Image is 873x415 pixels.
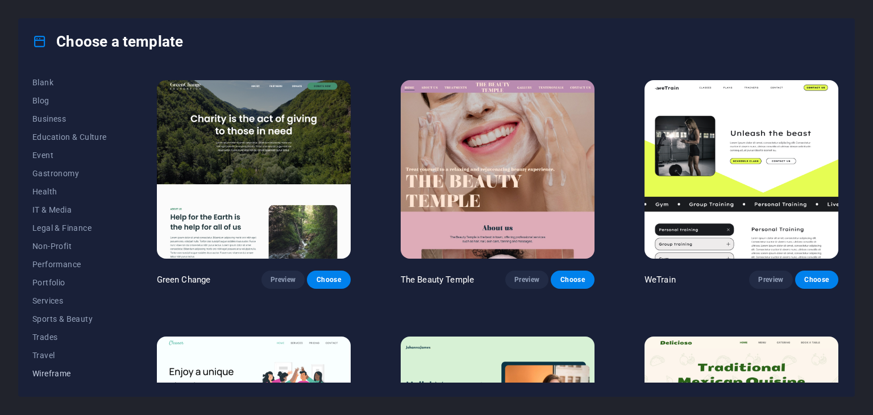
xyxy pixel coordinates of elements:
span: Services [32,296,107,305]
img: The Beauty Temple [401,80,595,259]
button: IT & Media [32,201,107,219]
button: Legal & Finance [32,219,107,237]
span: Choose [316,275,341,284]
img: WeTrain [645,80,838,259]
button: Blog [32,92,107,110]
p: Green Change [157,274,211,285]
button: Choose [307,271,350,289]
span: Blank [32,78,107,87]
span: Wireframe [32,369,107,378]
button: Blank [32,73,107,92]
img: Green Change [157,80,351,259]
button: Services [32,292,107,310]
button: Choose [795,271,838,289]
span: Education & Culture [32,132,107,142]
span: Choose [804,275,829,284]
button: Business [32,110,107,128]
span: Event [32,151,107,160]
span: Sports & Beauty [32,314,107,323]
button: Preview [261,271,305,289]
button: Sports & Beauty [32,310,107,328]
span: Performance [32,260,107,269]
button: Preview [505,271,548,289]
button: Event [32,146,107,164]
span: Gastronomy [32,169,107,178]
span: Business [32,114,107,123]
span: Non-Profit [32,242,107,251]
button: Wireframe [32,364,107,383]
span: IT & Media [32,205,107,214]
button: Performance [32,255,107,273]
button: Trades [32,328,107,346]
span: Trades [32,333,107,342]
p: The Beauty Temple [401,274,474,285]
p: WeTrain [645,274,676,285]
span: Preview [271,275,296,284]
button: Preview [749,271,792,289]
button: Travel [32,346,107,364]
span: Legal & Finance [32,223,107,233]
span: Blog [32,96,107,105]
button: Portfolio [32,273,107,292]
span: Travel [32,351,107,360]
span: Preview [514,275,539,284]
span: Health [32,187,107,196]
h4: Choose a template [32,32,183,51]
button: Choose [551,271,594,289]
button: Non-Profit [32,237,107,255]
button: Gastronomy [32,164,107,182]
button: Education & Culture [32,128,107,146]
span: Preview [758,275,783,284]
span: Portfolio [32,278,107,287]
span: Choose [560,275,585,284]
button: Health [32,182,107,201]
